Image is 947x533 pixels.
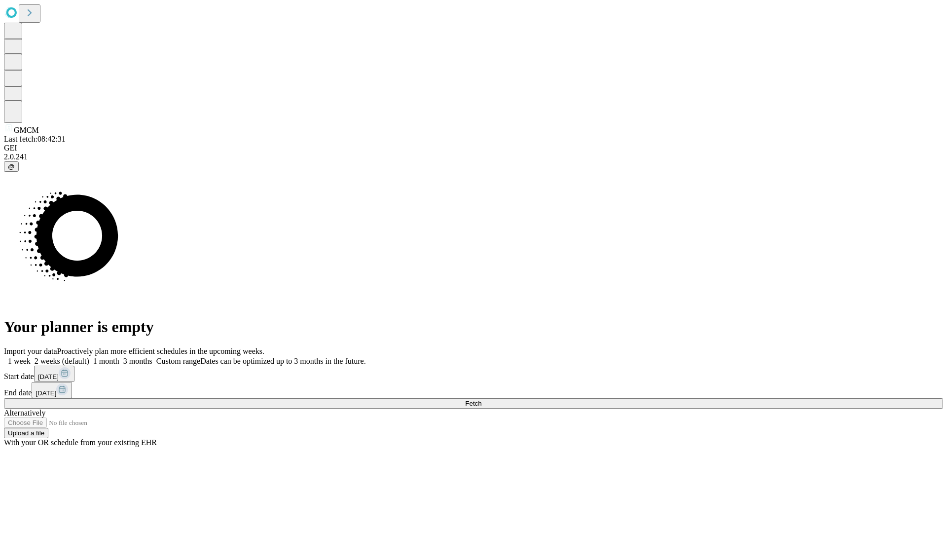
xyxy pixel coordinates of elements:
[4,398,943,409] button: Fetch
[4,409,45,417] span: Alternatively
[200,357,365,365] span: Dates can be optimized up to 3 months in the future.
[4,366,943,382] div: Start date
[14,126,39,134] span: GMCM
[123,357,152,365] span: 3 months
[4,428,48,438] button: Upload a file
[93,357,119,365] span: 1 month
[38,373,59,381] span: [DATE]
[4,382,943,398] div: End date
[32,382,72,398] button: [DATE]
[4,152,943,161] div: 2.0.241
[8,163,15,170] span: @
[4,144,943,152] div: GEI
[8,357,31,365] span: 1 week
[156,357,200,365] span: Custom range
[465,400,481,407] span: Fetch
[35,357,89,365] span: 2 weeks (default)
[34,366,74,382] button: [DATE]
[4,438,157,447] span: With your OR schedule from your existing EHR
[4,318,943,336] h1: Your planner is empty
[4,161,19,172] button: @
[4,135,66,143] span: Last fetch: 08:42:31
[4,347,57,355] span: Import your data
[36,389,56,397] span: [DATE]
[57,347,264,355] span: Proactively plan more efficient schedules in the upcoming weeks.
